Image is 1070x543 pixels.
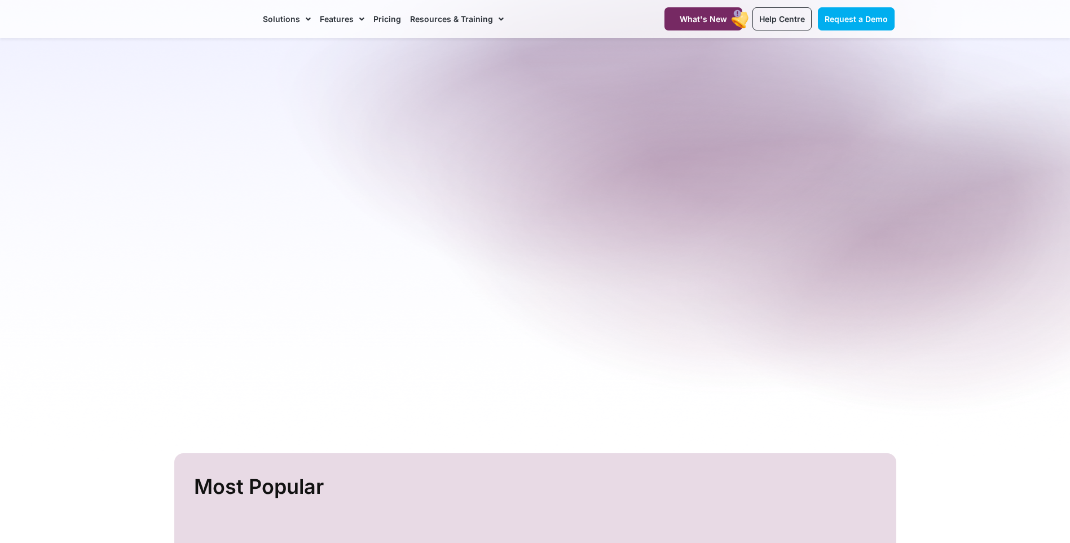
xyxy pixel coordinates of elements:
a: What's New [664,7,742,30]
span: Help Centre [759,14,805,24]
a: Request a Demo [818,7,895,30]
img: CareMaster Logo [176,11,252,28]
a: Help Centre [752,7,812,30]
span: Request a Demo [825,14,888,24]
span: What's New [680,14,727,24]
h2: Most Popular [194,470,879,503]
